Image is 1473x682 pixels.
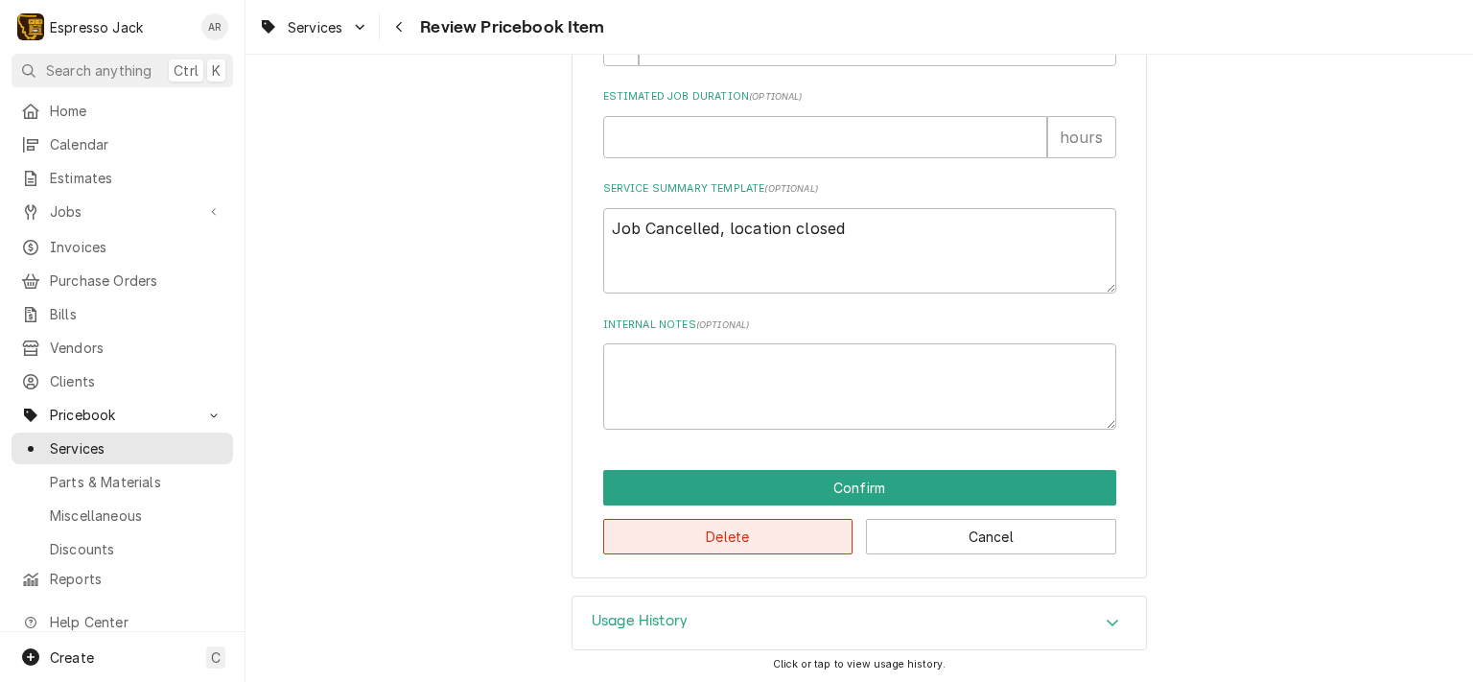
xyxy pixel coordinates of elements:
span: Estimates [50,168,223,188]
div: Internal Notes [603,317,1116,430]
button: Search anythingCtrlK [12,54,233,87]
a: Clients [12,365,233,397]
div: Estimated Job Duration [603,89,1116,157]
textarea: Job Cancelled, location closed [603,208,1116,294]
a: Bills [12,298,233,330]
div: Button Group Row [603,506,1116,554]
div: E [17,13,44,40]
a: Home [12,95,233,127]
span: Pricebook [50,405,195,425]
span: Discounts [50,539,223,559]
div: Espresso Jack's Avatar [17,13,44,40]
label: Internal Notes [603,317,1116,333]
span: Reports [50,569,223,589]
span: Jobs [50,201,195,222]
a: Calendar [12,129,233,160]
a: Go to Help Center [12,606,233,638]
span: Purchase Orders [50,270,223,291]
div: Button Group [603,470,1116,554]
div: Service Summary Template [603,181,1116,294]
div: Accordion Header [573,597,1146,650]
a: Go to Jobs [12,196,233,227]
a: Discounts [12,533,233,565]
div: Allan Ross's Avatar [201,13,228,40]
div: hours [1047,116,1116,158]
span: C [211,647,221,668]
span: Parts & Materials [50,472,223,492]
span: Ctrl [174,60,199,81]
a: Reports [12,563,233,595]
span: ( optional ) [696,319,750,330]
button: Navigate back [384,12,414,42]
span: Create [50,649,94,666]
span: ( optional ) [764,183,818,194]
a: Miscellaneous [12,500,233,531]
div: AR [201,13,228,40]
span: Bills [50,304,223,324]
a: Purchase Orders [12,265,233,296]
button: Confirm [603,470,1116,506]
button: Accordion Details Expand Trigger [573,597,1146,650]
span: Services [288,17,342,37]
span: Calendar [50,134,223,154]
a: Go to Services [251,12,375,43]
label: Service Summary Template [603,181,1116,197]
span: Services [50,438,223,459]
span: Miscellaneous [50,506,223,526]
button: Delete [603,519,853,554]
label: Estimated Job Duration [603,89,1116,105]
button: Cancel [866,519,1116,554]
span: Home [50,101,223,121]
span: K [212,60,221,81]
a: Services [12,433,233,464]
a: Vendors [12,332,233,364]
div: Button Group Row [603,470,1116,506]
span: Help Center [50,612,222,632]
a: Parts & Materials [12,466,233,498]
span: Invoices [50,237,223,257]
span: Click or tap to view usage history. [773,658,947,670]
h3: Usage History [592,612,688,630]
span: Review Pricebook Item [414,14,604,40]
div: Usage History [572,596,1147,651]
span: ( optional ) [749,91,803,102]
a: Go to Pricebook [12,399,233,431]
span: Clients [50,371,223,391]
a: Estimates [12,162,233,194]
span: Vendors [50,338,223,358]
span: Search anything [46,60,152,81]
div: Espresso Jack [50,17,143,37]
a: Invoices [12,231,233,263]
